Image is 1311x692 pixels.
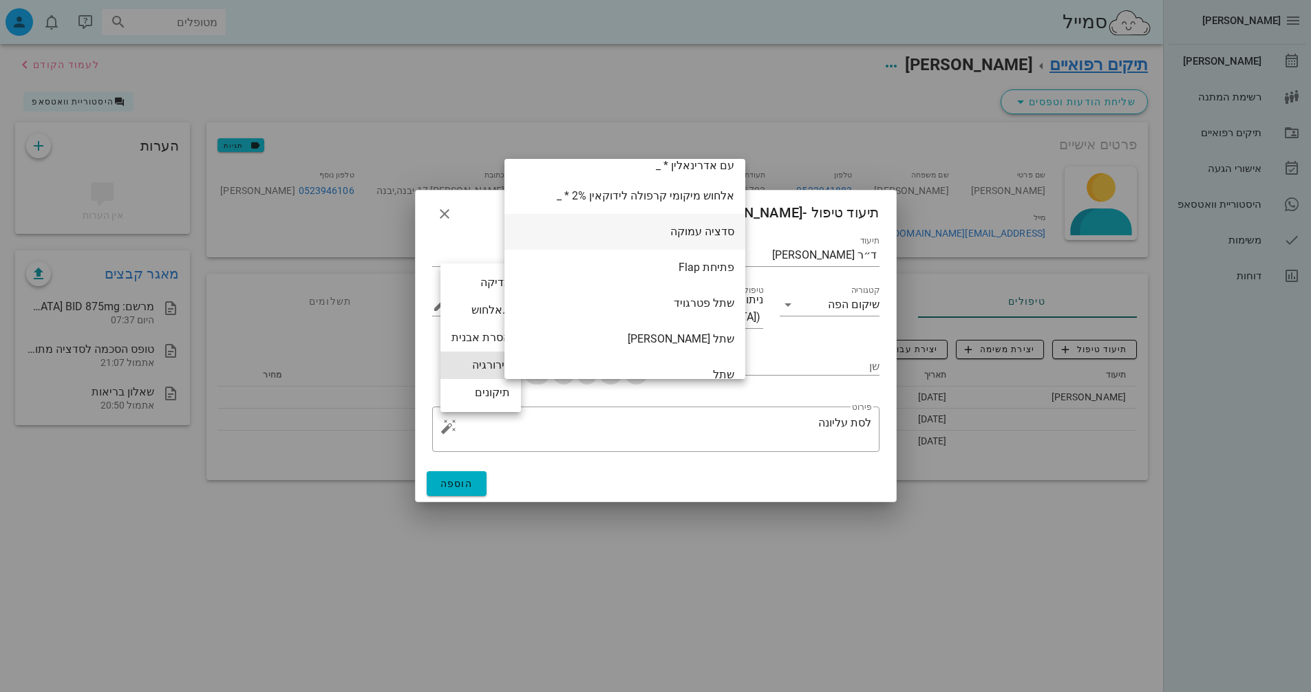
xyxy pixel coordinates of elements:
div: תיעודד״ר [PERSON_NAME] [664,244,880,266]
div: כירורגיה [440,352,521,379]
span: תיעוד טיפול - [635,202,880,226]
button: הוספה [427,471,487,496]
div: תיקונים [440,379,521,407]
div: בדיקה [440,269,521,296]
label: תיעוד [860,236,880,246]
div: פתיחת Flap [504,250,745,285]
label: טיפול [744,285,763,296]
div: הסרת אבנית [440,324,521,352]
label: פירוט [852,402,871,413]
div: ג.אלחוש [440,296,521,324]
div: שתל פטרגויד [504,285,745,321]
label: קטגוריה [851,285,879,296]
div: שתל [PERSON_NAME] [504,321,745,357]
div: סדציה עמוקה [504,214,745,250]
div: אלחוש מיקומי קרפולה לידוקאין 2% * _ [504,178,745,214]
div: שתל [504,357,745,393]
div: ד״ר [PERSON_NAME] [772,249,877,261]
button: מחיר ₪ appended action [432,296,449,313]
span: הוספה [440,478,473,489]
span: [PERSON_NAME] [696,204,802,221]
